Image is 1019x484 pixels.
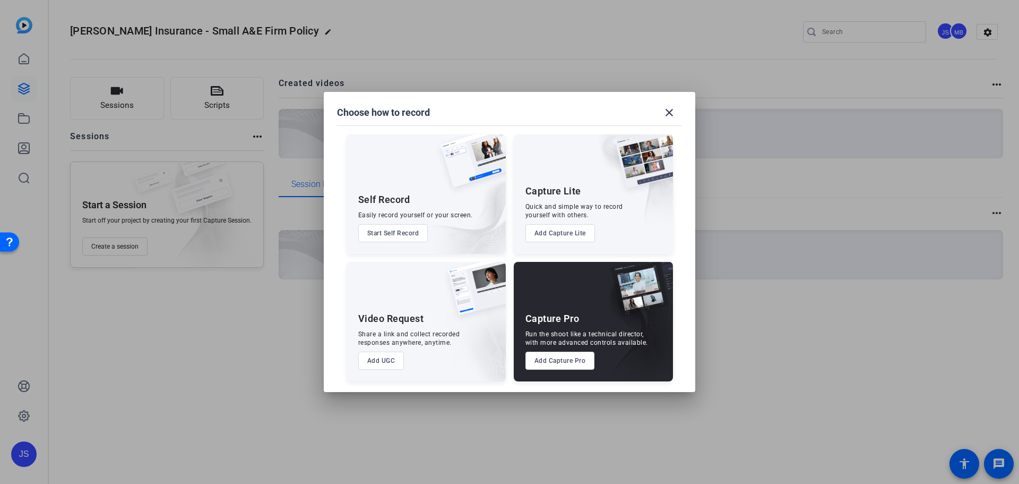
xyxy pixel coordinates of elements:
[525,224,595,242] button: Add Capture Lite
[433,134,506,198] img: self-record.png
[337,106,430,119] h1: Choose how to record
[358,352,404,370] button: Add UGC
[358,211,473,219] div: Easily record yourself or your screen.
[358,224,428,242] button: Start Self Record
[525,352,595,370] button: Add Capture Pro
[358,330,460,347] div: Share a link and collect recorded responses anywhere, anytime.
[663,106,676,119] mat-icon: close
[413,157,506,254] img: embarkstudio-self-record.png
[578,134,673,241] img: embarkstudio-capture-lite.png
[358,312,424,325] div: Video Request
[440,262,506,326] img: ugc-content.png
[525,312,580,325] div: Capture Pro
[525,185,581,198] div: Capture Lite
[594,275,673,381] img: embarkstudio-capture-pro.png
[444,295,506,381] img: embarkstudio-ugc-content.png
[607,134,673,199] img: capture-lite.png
[525,330,648,347] div: Run the shoot like a technical director, with more advanced controls available.
[525,202,623,219] div: Quick and simple way to record yourself with others.
[358,193,410,206] div: Self Record
[603,262,673,327] img: capture-pro.png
